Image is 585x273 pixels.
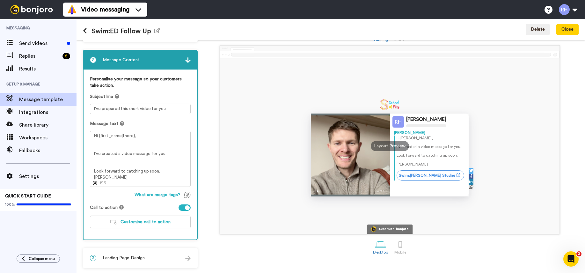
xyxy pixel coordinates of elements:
a: Desktop [370,236,391,258]
div: Layout Preview [371,141,409,151]
img: Profile Image [392,116,404,128]
span: Results [19,65,77,73]
span: Video messaging [81,5,129,14]
span: 2 [90,57,96,63]
div: Landing [374,38,388,42]
span: Send videos [19,40,64,47]
div: Inbox [394,38,406,42]
span: 2 [576,251,581,256]
p: I’ve created a video message for you. [397,144,465,150]
p: Look forward to catching up soon. [397,153,465,158]
div: Desktop [373,250,388,255]
span: Fallbacks [19,147,77,154]
img: bj-logo-header-white.svg [8,5,55,14]
span: 3 [90,255,96,261]
span: Settings [19,173,77,180]
label: Personalise your message so your customers take action. [90,76,191,89]
span: Message Content [103,57,140,63]
button: Customise call to action [90,216,191,228]
span: Customise call to action [121,220,171,224]
iframe: Intercom live chat [563,251,579,267]
div: Mobile [394,250,406,255]
span: Replies [19,52,60,60]
span: Share library [19,121,77,129]
textarea: I've prepared this short video for you [90,104,191,114]
img: TagTips.svg [184,192,191,198]
div: [PERSON_NAME] [394,130,465,136]
h1: Swim:ED Follow Up [83,27,160,35]
img: player-controls-full.svg [311,187,390,196]
p: [PERSON_NAME] [397,162,465,167]
button: Close [556,24,579,35]
span: Subject line [90,93,113,100]
span: Workspaces [19,134,77,142]
span: 100% [5,202,15,207]
span: Message text [90,121,118,127]
div: Sent with [379,227,394,231]
img: customiseCTA.svg [110,220,117,225]
span: What are merge tags? [135,192,180,198]
span: Message template [19,96,77,103]
div: 3Landing Page Design [83,248,198,268]
div: 5 [62,53,70,59]
div: bonjoro [396,227,408,231]
span: QUICK START GUIDE [5,194,51,198]
img: 1520af5f-f41c-4aa1-a259-d5031c1f96ed [380,99,400,110]
img: Bonjoro Logo [371,226,377,232]
img: vm-color.svg [67,4,77,15]
span: Landing Page Design [103,255,145,261]
span: Collapse menu [29,256,55,261]
textarea: Hi {first_name|there}, I’ve created a video message for you. Look forward to catching up soon. [P... [90,131,191,187]
a: Mobile [391,236,409,258]
span: Integrations [19,108,77,116]
span: Call to action [90,204,118,211]
a: Swim:[PERSON_NAME] Studies [397,170,464,181]
button: Delete [526,24,550,35]
img: arrow.svg [185,57,191,63]
img: arrow.svg [185,255,191,261]
p: Hi [PERSON_NAME] , [397,136,465,141]
button: Collapse menu [17,255,60,263]
div: [PERSON_NAME] [406,116,446,122]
